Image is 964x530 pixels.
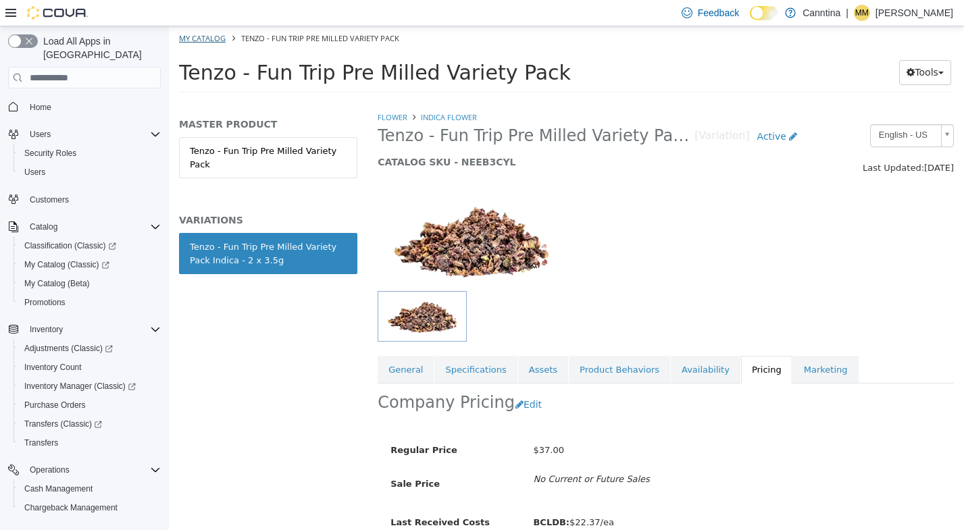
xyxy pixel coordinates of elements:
[14,236,166,255] a: Classification (Classic)
[694,136,755,147] span: Last Updated:
[19,340,118,356] a: Adjustments (Classic)
[702,99,767,120] span: English - US
[14,255,166,274] a: My Catalog (Classic)
[24,167,45,178] span: Users
[502,329,572,358] a: Availability
[209,329,265,358] a: General
[400,329,501,358] a: Product Behaviors
[349,329,399,358] a: Assets
[14,498,166,517] button: Chargeback Management
[19,238,161,254] span: Classification (Classic)
[21,214,178,240] div: Tenzo - Fun Trip Pre Milled Variety Pack Indica - 2 x 3.5g
[24,321,161,338] span: Inventory
[30,194,69,205] span: Customers
[364,448,480,458] i: No Current or Future Sales
[19,164,161,180] span: Users
[3,125,166,144] button: Users
[30,324,63,335] span: Inventory
[24,362,82,373] span: Inventory Count
[222,419,288,429] span: Regular Price
[3,460,166,479] button: Operations
[24,148,76,159] span: Security Roles
[526,105,580,115] small: [Variation]
[14,339,166,358] a: Adjustments (Classic)
[3,217,166,236] button: Catalog
[19,416,161,432] span: Transfers (Classic)
[364,419,395,429] span: $37.00
[854,5,870,21] div: Morgan Meredith
[24,98,161,115] span: Home
[24,462,161,478] span: Operations
[24,381,136,392] span: Inventory Manager (Classic)
[19,416,107,432] a: Transfers (Classic)
[14,479,166,498] button: Cash Management
[19,500,161,516] span: Chargeback Management
[24,438,58,448] span: Transfers
[19,294,161,311] span: Promotions
[24,126,161,142] span: Users
[19,378,161,394] span: Inventory Manager (Classic)
[19,275,95,292] a: My Catalog (Beta)
[24,483,93,494] span: Cash Management
[19,397,91,413] a: Purchase Orders
[27,6,88,20] img: Cova
[19,359,161,375] span: Inventory Count
[19,397,161,413] span: Purchase Orders
[750,6,778,20] input: Dark Mode
[19,359,87,375] a: Inventory Count
[209,86,238,96] a: Flower
[572,329,624,358] a: Pricing
[3,97,166,116] button: Home
[10,34,402,58] span: Tenzo - Fun Trip Pre Milled Variety Pack
[10,7,57,17] a: My Catalog
[24,240,116,251] span: Classification (Classic)
[24,502,118,513] span: Chargeback Management
[30,465,70,475] span: Operations
[38,34,161,61] span: Load All Apps in [GEOGRAPHIC_DATA]
[364,491,401,501] b: BCLDB:
[24,219,161,235] span: Catalog
[19,145,82,161] a: Security Roles
[30,221,57,232] span: Catalog
[30,102,51,113] span: Home
[14,396,166,415] button: Purchase Orders
[19,340,161,356] span: Adjustments (Classic)
[222,491,321,501] span: Last Received Costs
[19,435,161,451] span: Transfers
[24,419,102,429] span: Transfers (Classic)
[14,358,166,377] button: Inventory Count
[19,294,71,311] a: Promotions
[803,5,840,21] p: Canntina
[846,5,848,21] p: |
[24,297,66,308] span: Promotions
[19,257,161,273] span: My Catalog (Classic)
[252,86,308,96] a: Indica Flower
[10,188,188,200] h5: VARIATIONS
[876,5,953,21] p: [PERSON_NAME]
[855,5,869,21] span: MM
[19,257,115,273] a: My Catalog (Classic)
[730,34,782,59] button: Tools
[24,462,75,478] button: Operations
[24,321,68,338] button: Inventory
[24,400,86,410] span: Purchase Orders
[10,111,188,152] a: Tenzo - Fun Trip Pre Milled Variety Pack
[14,293,166,312] button: Promotions
[24,192,74,208] a: Customers
[24,99,57,115] a: Home
[624,329,690,358] a: Marketing
[19,275,161,292] span: My Catalog (Beta)
[19,435,64,451] a: Transfers
[30,129,51,140] span: Users
[209,366,346,387] h2: Company Pricing
[10,92,188,104] h5: MASTER PRODUCT
[3,190,166,209] button: Customers
[3,320,166,339] button: Inventory
[19,145,161,161] span: Security Roles
[72,7,230,17] span: Tenzo - Fun Trip Pre Milled Variety Pack
[209,163,396,265] img: 150
[24,126,56,142] button: Users
[588,105,617,115] span: Active
[14,274,166,293] button: My Catalog (Beta)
